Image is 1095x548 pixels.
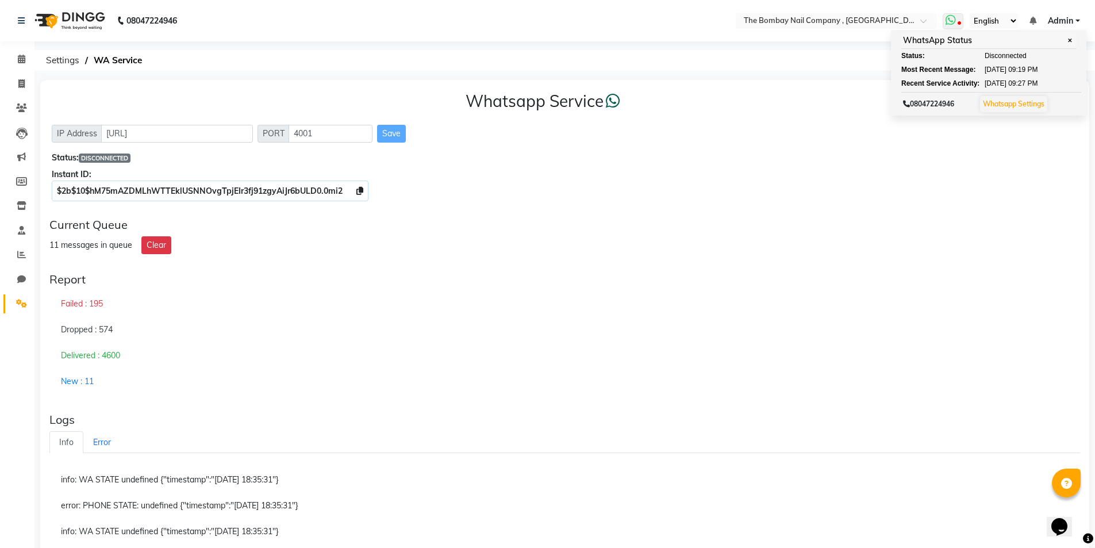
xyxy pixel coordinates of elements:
div: Current Queue [49,218,1080,232]
a: Error [83,431,121,454]
div: info: WA STATE undefined {"timestamp":"[DATE] 18:35:31"} [49,519,1080,545]
iframe: chat widget [1047,502,1084,536]
b: 08047224946 [126,5,177,37]
h3: Whatsapp Service [466,91,620,111]
span: IP Address [52,125,102,143]
div: New : 11 [49,369,1080,394]
span: [DATE] [985,64,1006,75]
img: logo [29,5,108,37]
span: 08047224946 [903,99,954,108]
span: WA Service [88,50,148,71]
span: ✕ [1065,36,1075,45]
span: 09:19 PM [1008,64,1038,75]
div: Failed : 195 [49,291,1080,317]
input: Sizing example input [101,125,253,143]
div: Logs [49,413,1080,427]
div: error: PHONE STATE: undefined {"timestamp":"[DATE] 18:35:31"} [49,493,1080,519]
div: Report [49,273,1080,286]
div: info: WA STATE undefined {"timestamp":"[DATE] 18:35:31"} [49,467,1080,493]
div: WhatsApp Status [901,33,1077,49]
span: PORT [258,125,290,143]
button: Whatsapp Settings [980,96,1047,112]
div: Most Recent Message: [901,64,965,75]
div: 11 messages in queue [49,239,132,251]
span: DISCONNECTED [79,154,130,163]
button: Clear [141,236,171,254]
input: Sizing example input [289,125,372,143]
span: Disconnected [985,51,1027,61]
div: Delivered : 4600 [49,343,1080,369]
span: [DATE] [985,78,1006,89]
span: Admin [1048,15,1073,27]
a: Info [49,431,83,454]
div: Recent Service Activity: [901,78,965,89]
a: Whatsapp Settings [983,99,1044,108]
div: Status: [901,51,965,61]
div: Dropped : 574 [49,317,1080,343]
span: Settings [40,50,85,71]
span: 09:27 PM [1008,78,1038,89]
div: Status: [52,152,1078,164]
div: Instant ID: [52,168,1078,181]
span: $2b$10$hM75mAZDMLhWTTEklUSNNOvgTpjEIr3fj91zgyAiJr6bULD0.0mi2 [57,186,343,196]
